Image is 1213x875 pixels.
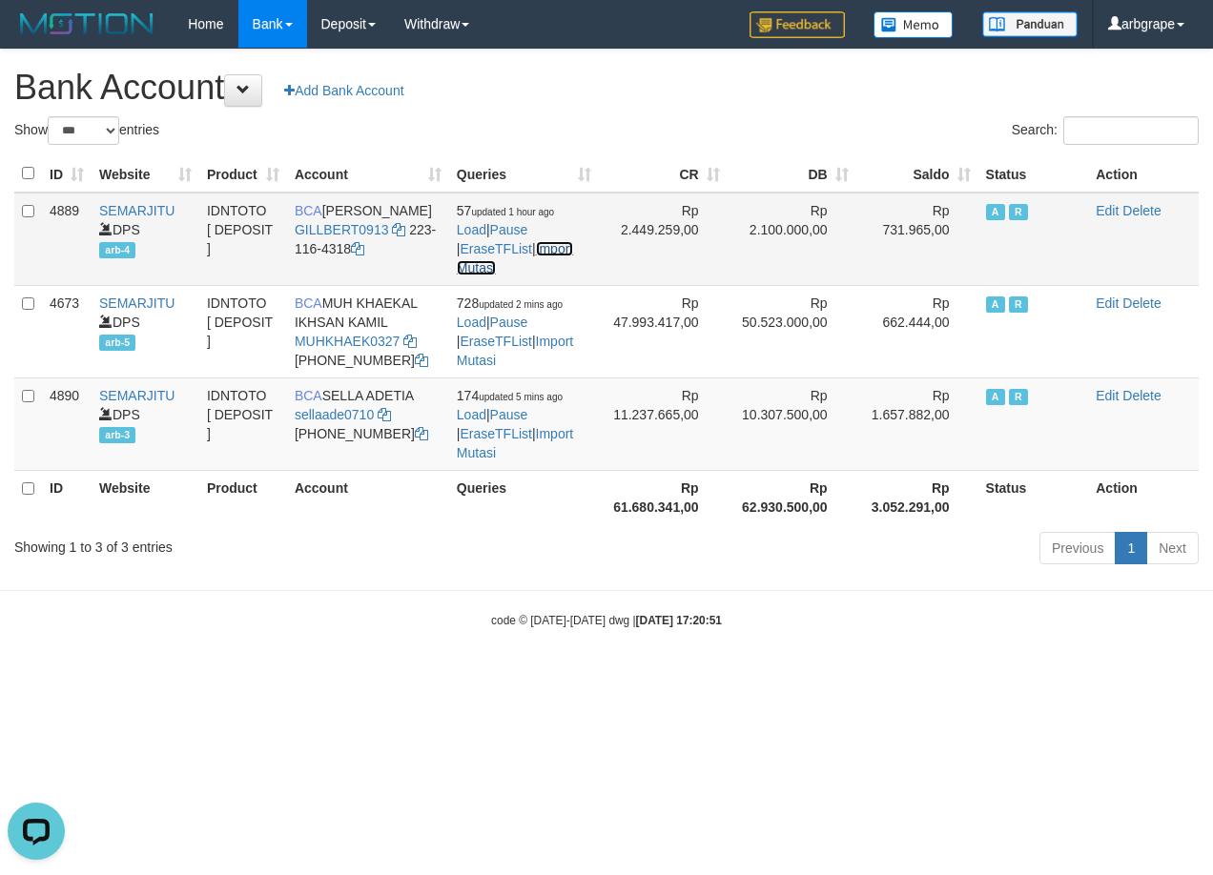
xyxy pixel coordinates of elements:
[471,207,554,217] span: updated 1 hour ago
[92,470,199,524] th: Website
[1009,296,1028,313] span: Running
[99,295,175,311] a: SEMARJITU
[1088,155,1199,193] th: Action
[42,470,92,524] th: ID
[272,74,416,107] a: Add Bank Account
[1146,532,1199,564] a: Next
[457,222,486,237] a: Load
[92,193,199,286] td: DPS
[1122,295,1161,311] a: Delete
[636,614,722,627] strong: [DATE] 17:20:51
[986,296,1005,313] span: Active
[1122,203,1161,218] a: Delete
[1096,388,1119,403] a: Edit
[856,377,978,470] td: Rp 1.657.882,00
[460,241,531,256] a: EraseTFList
[48,116,119,145] select: Showentries
[460,426,531,441] a: EraseTFList
[403,334,417,349] a: Copy MUHKHAEK0327 to clipboard
[728,193,856,286] td: Rp 2.100.000,00
[295,334,401,349] a: MUHKHAEK0327
[378,407,391,422] a: Copy sellaade0710 to clipboard
[92,285,199,377] td: DPS
[295,222,389,237] a: GILLBERT0913
[978,470,1089,524] th: Status
[99,335,135,351] span: arb-5
[856,470,978,524] th: Rp 3.052.291,00
[479,392,563,402] span: updated 5 mins ago
[287,155,449,193] th: Account: activate to sort column ascending
[199,285,287,377] td: IDNTOTO [ DEPOSIT ]
[599,470,728,524] th: Rp 61.680.341,00
[42,193,92,286] td: 4889
[449,470,599,524] th: Queries
[491,614,722,627] small: code © [DATE]-[DATE] dwg |
[856,193,978,286] td: Rp 731.965,00
[14,10,159,38] img: MOTION_logo.png
[92,377,199,470] td: DPS
[986,204,1005,220] span: Active
[42,285,92,377] td: 4673
[457,295,573,368] span: | | |
[415,426,428,441] a: Copy 6127014665 to clipboard
[415,353,428,368] a: Copy 7152165849 to clipboard
[856,155,978,193] th: Saldo: activate to sort column ascending
[874,11,954,38] img: Button%20Memo.svg
[490,407,528,422] a: Pause
[99,388,175,403] a: SEMARJITU
[599,285,728,377] td: Rp 47.993.417,00
[14,530,491,557] div: Showing 1 to 3 of 3 entries
[287,470,449,524] th: Account
[1115,532,1147,564] a: 1
[99,203,175,218] a: SEMARJITU
[457,426,573,460] a: Import Mutasi
[1096,295,1119,311] a: Edit
[856,285,978,377] td: Rp 662.444,00
[92,155,199,193] th: Website: activate to sort column ascending
[599,193,728,286] td: Rp 2.449.259,00
[457,334,573,368] a: Import Mutasi
[287,193,449,286] td: [PERSON_NAME] 223-116-4318
[295,203,322,218] span: BCA
[1009,204,1028,220] span: Running
[42,377,92,470] td: 4890
[599,155,728,193] th: CR: activate to sort column ascending
[99,242,135,258] span: arb-4
[287,285,449,377] td: MUH KHAEKAL IKHSAN KAMIL [PHONE_NUMBER]
[978,155,1089,193] th: Status
[728,285,856,377] td: Rp 50.523.000,00
[457,388,573,460] span: | | |
[457,407,486,422] a: Load
[199,470,287,524] th: Product
[457,295,563,311] span: 728
[728,377,856,470] td: Rp 10.307.500,00
[1039,532,1116,564] a: Previous
[8,8,65,65] button: Open LiveChat chat widget
[457,388,563,403] span: 174
[728,470,856,524] th: Rp 62.930.500,00
[199,377,287,470] td: IDNTOTO [ DEPOSIT ]
[1088,470,1199,524] th: Action
[14,116,159,145] label: Show entries
[295,407,374,422] a: sellaade0710
[457,241,573,275] a: Import Mutasi
[490,315,528,330] a: Pause
[199,155,287,193] th: Product: activate to sort column ascending
[479,299,563,310] span: updated 2 mins ago
[457,203,554,218] span: 57
[295,295,322,311] span: BCA
[1122,388,1161,403] a: Delete
[99,427,135,443] span: arb-3
[490,222,528,237] a: Pause
[295,388,322,403] span: BCA
[986,389,1005,405] span: Active
[1063,116,1199,145] input: Search:
[457,315,486,330] a: Load
[1012,116,1199,145] label: Search:
[1096,203,1119,218] a: Edit
[982,11,1078,37] img: panduan.png
[599,377,728,470] td: Rp 11.237.665,00
[392,222,405,237] a: Copy GILLBERT0913 to clipboard
[199,193,287,286] td: IDNTOTO [ DEPOSIT ]
[287,377,449,470] td: SELLA ADETIA [PHONE_NUMBER]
